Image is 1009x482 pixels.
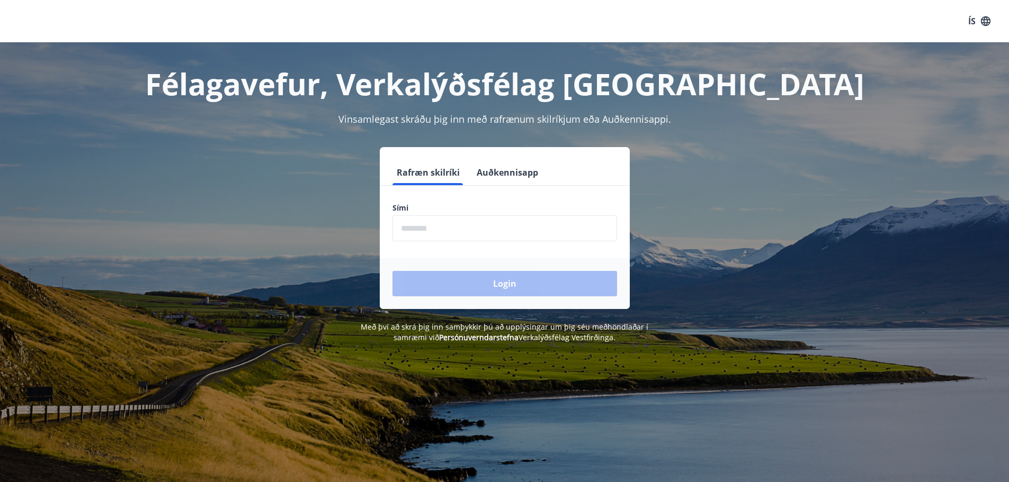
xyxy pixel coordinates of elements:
span: Vinsamlegast skráðu þig inn með rafrænum skilríkjum eða Auðkennisappi. [338,113,671,125]
button: ÍS [962,12,996,31]
span: Með því að skrá þig inn samþykkir þú að upplýsingar um þig séu meðhöndlaðar í samræmi við Verkalý... [361,322,648,342]
button: Auðkennisapp [472,160,542,185]
button: Rafræn skilríki [392,160,464,185]
h1: Félagavefur, Verkalýðsfélag [GEOGRAPHIC_DATA] [136,63,873,104]
a: Persónuverndarstefna [439,332,519,342]
label: Sími [392,203,617,213]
